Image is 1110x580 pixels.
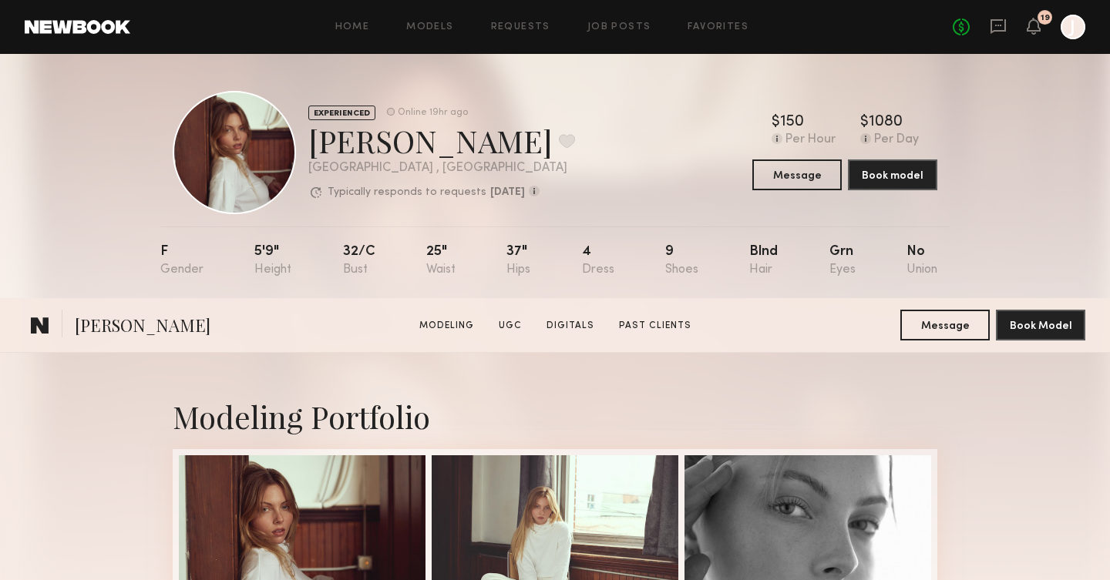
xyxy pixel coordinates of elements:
div: 19 [1041,14,1050,22]
div: Per Day [874,133,919,147]
a: Home [335,22,370,32]
div: 25" [426,245,456,277]
a: Models [406,22,453,32]
a: J [1061,15,1085,39]
button: Message [752,159,842,190]
button: Book Model [996,310,1085,340]
div: Modeling Portfolio [173,396,937,437]
div: Grn [829,245,856,277]
div: Online 19hr ago [398,108,468,118]
div: 150 [780,115,804,130]
div: 37" [506,245,530,277]
a: Digitals [540,319,600,333]
a: Modeling [413,319,480,333]
a: Requests [491,22,550,32]
button: Book model [848,159,937,190]
a: UGC [493,319,528,333]
p: Typically responds to requests [328,187,486,198]
button: Message [900,310,990,340]
div: 32/c [343,245,375,277]
div: No [906,245,937,277]
b: [DATE] [490,187,525,198]
div: $ [860,115,869,130]
a: Job Posts [587,22,651,32]
a: Book Model [996,318,1085,331]
a: Favorites [688,22,748,32]
div: [GEOGRAPHIC_DATA] , [GEOGRAPHIC_DATA] [308,162,575,175]
div: Per Hour [785,133,836,147]
div: 4 [582,245,614,277]
div: 5'9" [254,245,291,277]
div: Blnd [749,245,778,277]
div: F [160,245,203,277]
span: [PERSON_NAME] [75,313,210,340]
div: $ [772,115,780,130]
div: EXPERIENCED [308,106,375,120]
div: 1080 [869,115,903,130]
div: 9 [665,245,698,277]
a: Past Clients [613,319,698,333]
div: [PERSON_NAME] [308,120,575,161]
